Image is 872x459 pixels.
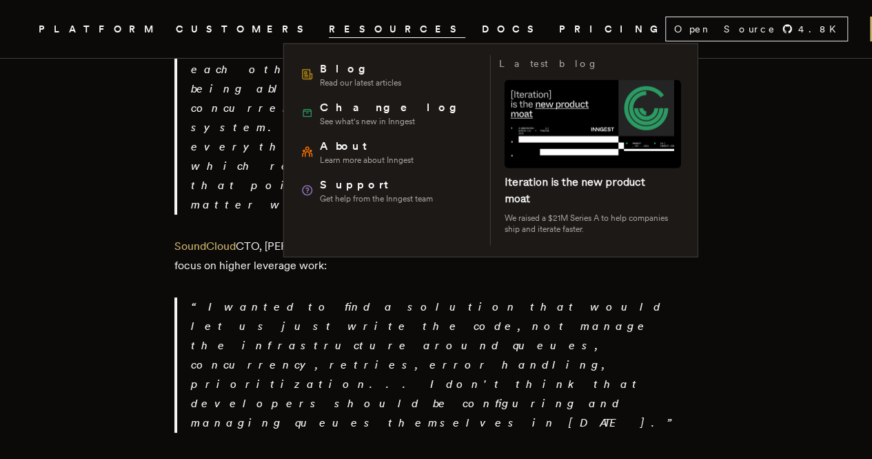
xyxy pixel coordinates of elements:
a: PRICING [559,21,665,38]
span: Get help from the Inngest team [320,193,433,204]
span: Learn more about Inngest [320,155,414,166]
span: See what's new in Inngest [320,116,467,127]
button: RESOURCES [329,21,465,38]
p: I wanted to find a solution that would let us just write the code, not manage the infrastructure ... [191,297,698,433]
a: SoundCloud [174,240,236,253]
a: Iteration is the new product moat [505,175,645,205]
span: 4.8 K [798,22,844,36]
a: BlogRead our latest articles [295,55,482,94]
span: Read our latest articles [320,77,401,88]
p: CTO, [PERSON_NAME], shares an refreshingly pragmatic view of how Inngest helps his team focus on ... [174,237,698,275]
span: Changelog [320,99,467,116]
span: Blog [320,61,401,77]
a: AboutLearn more about Inngest [295,133,482,171]
span: Support [320,177,433,193]
span: About [320,138,414,155]
button: PLATFORM [39,21,159,38]
span: Open Source [674,22,776,36]
a: CUSTOMERS [176,21,312,38]
a: SupportGet help from the Inngest team [295,171,482,210]
a: DOCS [482,21,543,38]
h3: Latest blog [499,55,598,72]
a: ChangelogSee what's new in Inngest [295,94,482,133]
